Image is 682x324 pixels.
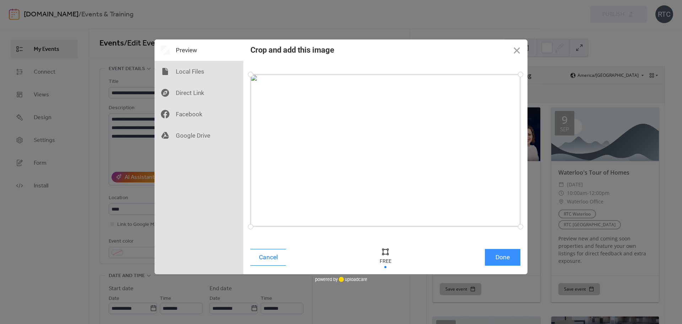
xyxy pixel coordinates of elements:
div: Crop and add this image [250,46,334,54]
div: Facebook [155,103,243,125]
div: Direct Link [155,82,243,103]
button: Cancel [250,249,286,266]
div: Preview [155,39,243,61]
div: powered by [315,274,367,285]
button: Close [506,39,527,61]
div: Google Drive [155,125,243,146]
a: uploadcare [338,277,367,282]
button: Done [485,249,520,266]
div: Local Files [155,61,243,82]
